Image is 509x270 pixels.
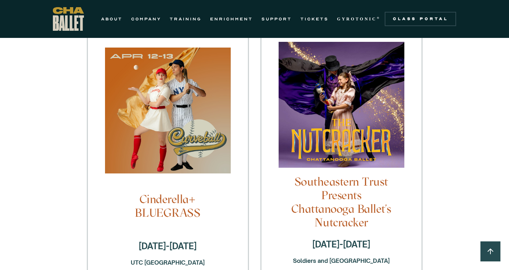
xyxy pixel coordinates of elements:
[101,15,123,23] a: ABOUT
[131,259,205,266] strong: UTC [GEOGRAPHIC_DATA]
[170,15,201,23] a: TRAINING
[105,192,231,220] h4: Cinderella+ BLUEGRASS
[389,16,452,22] div: Class Portal
[261,15,292,23] a: SUPPORT
[210,15,253,23] a: ENRICHMENT
[53,7,84,31] a: home
[300,15,329,23] a: TICKETS
[337,16,377,21] strong: GYROTONIC
[377,16,381,20] sup: ®
[337,15,381,23] a: GYROTONIC®
[139,241,197,251] strong: [DATE]-[DATE]
[293,257,390,264] strong: Soldiers and [GEOGRAPHIC_DATA]
[279,175,404,229] h4: Southeastern Trust Presents Chattanooga Ballet's Nutcracker
[279,239,404,250] h4: [DATE]-[DATE]
[131,15,161,23] a: COMPANY
[385,12,456,26] a: Class Portal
